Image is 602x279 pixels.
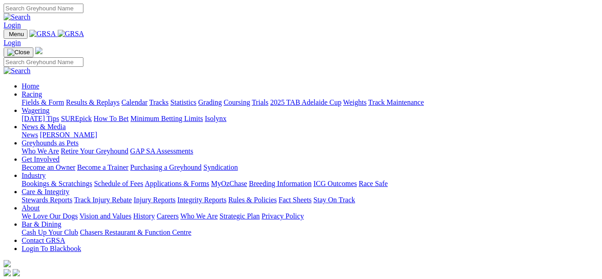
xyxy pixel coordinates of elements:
[22,82,39,90] a: Home
[22,147,59,155] a: Who We Are
[22,139,78,147] a: Greyhounds as Pets
[130,147,193,155] a: GAP SA Assessments
[198,98,222,106] a: Grading
[22,131,38,139] a: News
[22,196,598,204] div: Care & Integrity
[205,115,226,122] a: Isolynx
[133,212,155,220] a: History
[40,131,97,139] a: [PERSON_NAME]
[61,147,129,155] a: Retire Your Greyhound
[35,47,42,54] img: logo-grsa-white.png
[262,212,304,220] a: Privacy Policy
[4,57,83,67] input: Search
[7,49,30,56] img: Close
[29,30,56,38] img: GRSA
[61,115,92,122] a: SUREpick
[133,196,175,204] a: Injury Reports
[121,98,147,106] a: Calendar
[22,163,75,171] a: Become an Owner
[170,98,197,106] a: Statistics
[58,30,84,38] img: GRSA
[4,13,31,21] img: Search
[4,269,11,276] img: facebook.svg
[22,155,60,163] a: Get Involved
[224,98,250,106] a: Coursing
[22,245,81,252] a: Login To Blackbook
[66,98,119,106] a: Results & Replays
[22,180,92,187] a: Bookings & Scratchings
[358,180,387,187] a: Race Safe
[22,147,598,155] div: Greyhounds as Pets
[22,107,50,114] a: Wagering
[130,163,202,171] a: Purchasing a Greyhound
[74,196,132,204] a: Track Injury Rebate
[249,180,312,187] a: Breeding Information
[313,180,357,187] a: ICG Outcomes
[313,196,355,204] a: Stay On Track
[4,47,33,57] button: Toggle navigation
[13,269,20,276] img: twitter.svg
[94,115,129,122] a: How To Bet
[22,123,66,130] a: News & Media
[22,196,72,204] a: Stewards Reports
[22,212,598,220] div: About
[77,163,129,171] a: Become a Trainer
[22,98,64,106] a: Fields & Form
[22,212,78,220] a: We Love Our Dogs
[270,98,341,106] a: 2025 TAB Adelaide Cup
[4,260,11,267] img: logo-grsa-white.png
[22,220,61,228] a: Bar & Dining
[22,237,65,244] a: Contact GRSA
[22,172,46,179] a: Industry
[220,212,260,220] a: Strategic Plan
[252,98,268,106] a: Trials
[80,228,191,236] a: Chasers Restaurant & Function Centre
[22,188,69,195] a: Care & Integrity
[22,115,598,123] div: Wagering
[180,212,218,220] a: Who We Are
[22,163,598,172] div: Get Involved
[22,98,598,107] div: Racing
[211,180,247,187] a: MyOzChase
[4,39,21,46] a: Login
[22,228,78,236] a: Cash Up Your Club
[145,180,209,187] a: Applications & Forms
[22,204,40,212] a: About
[4,67,31,75] img: Search
[368,98,424,106] a: Track Maintenance
[22,180,598,188] div: Industry
[22,90,42,98] a: Racing
[4,4,83,13] input: Search
[279,196,312,204] a: Fact Sheets
[228,196,277,204] a: Rules & Policies
[4,21,21,29] a: Login
[343,98,367,106] a: Weights
[130,115,203,122] a: Minimum Betting Limits
[22,115,59,122] a: [DATE] Tips
[22,228,598,237] div: Bar & Dining
[9,31,24,37] span: Menu
[177,196,226,204] a: Integrity Reports
[203,163,238,171] a: Syndication
[4,29,28,39] button: Toggle navigation
[94,180,143,187] a: Schedule of Fees
[156,212,179,220] a: Careers
[22,131,598,139] div: News & Media
[79,212,131,220] a: Vision and Values
[149,98,169,106] a: Tracks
